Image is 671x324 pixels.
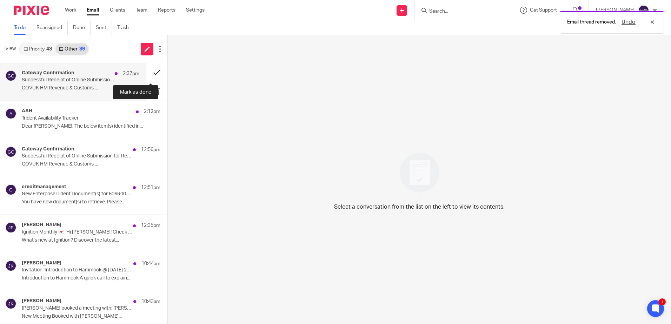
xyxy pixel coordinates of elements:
p: GOVUK HM Revenue & Customs ... [22,161,160,167]
a: Clients [110,7,125,14]
img: svg%3E [5,298,16,309]
p: 12:56pm [141,146,160,153]
p: 2:12pm [144,108,160,115]
a: Done [73,21,91,35]
a: Work [65,7,76,14]
h4: creditmanagement [22,184,66,190]
p: Successful Receipt of Online Submission for Reference 475/ZB74005 [22,77,116,83]
h4: Gateway Confirmation [22,70,74,76]
p: 10:44am [141,260,160,267]
p: 2:37pm [123,70,139,77]
p: [PERSON_NAME] booked a meeting with: [PERSON_NAME] [22,305,133,311]
a: Reassigned [36,21,68,35]
a: Priority43 [20,43,55,55]
button: Undo [619,18,638,26]
a: Email [87,7,99,14]
img: svg%3E [5,146,16,157]
h4: AAH [22,108,32,114]
div: 39 [79,47,85,52]
a: Other39 [55,43,88,55]
img: svg%3E [5,184,16,195]
img: svg%3E [638,5,649,16]
img: Pixie [14,6,49,15]
p: 10:43am [141,298,160,305]
img: svg%3E [5,70,16,81]
a: Settings [186,7,205,14]
a: Sent [96,21,112,35]
a: To do [14,21,31,35]
div: 1 [659,298,666,305]
a: Reports [158,7,175,14]
p: Select a conversation from the list on the left to view its contents. [334,203,505,211]
p: New Meeting Booked with [PERSON_NAME]... [22,313,160,319]
span: View [5,45,16,53]
img: svg%3E [5,108,16,119]
p: What’s new at Ignition? Discover the latest... [22,237,160,243]
p: GOVUK HM Revenue & Customs ... [22,85,139,91]
p: You have new document(s) to retrieve. Please... [22,199,160,205]
p: Successful Receipt of Online Submission for Reference 120/KF01618 [22,153,133,159]
p: Introduction to Hammock A quick call to explain... [22,275,160,281]
p: 12:51pm [141,184,160,191]
p: Ignition Monthly 💌 Hi [PERSON_NAME]! Check out our latest resources [22,229,133,235]
h4: Gateway Confirmation [22,146,74,152]
img: svg%3E [5,222,16,233]
div: 43 [46,47,52,52]
img: svg%3E [5,260,16,271]
a: Trash [117,21,134,35]
p: Invitation: Introduction to Hammock @ [DATE] 2pm - 2:30pm (BST) ([PERSON_NAME][EMAIL_ADDRESS][DOM... [22,267,133,273]
p: New EnterpriseTrident Document(s) for 606R00150734B BROADSHIRES HLTH BROADSHIRES WY [22,191,133,197]
a: Team [136,7,147,14]
h4: [PERSON_NAME] [22,222,61,228]
p: Email thread removed. [567,19,616,26]
img: image [395,148,444,197]
p: 12:35pm [141,222,160,229]
h4: [PERSON_NAME] [22,260,61,266]
p: Dear [PERSON_NAME], The below item(s) identified in... [22,123,160,129]
h4: [PERSON_NAME] [22,298,61,304]
p: Trident Availability Tracker [22,115,133,121]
